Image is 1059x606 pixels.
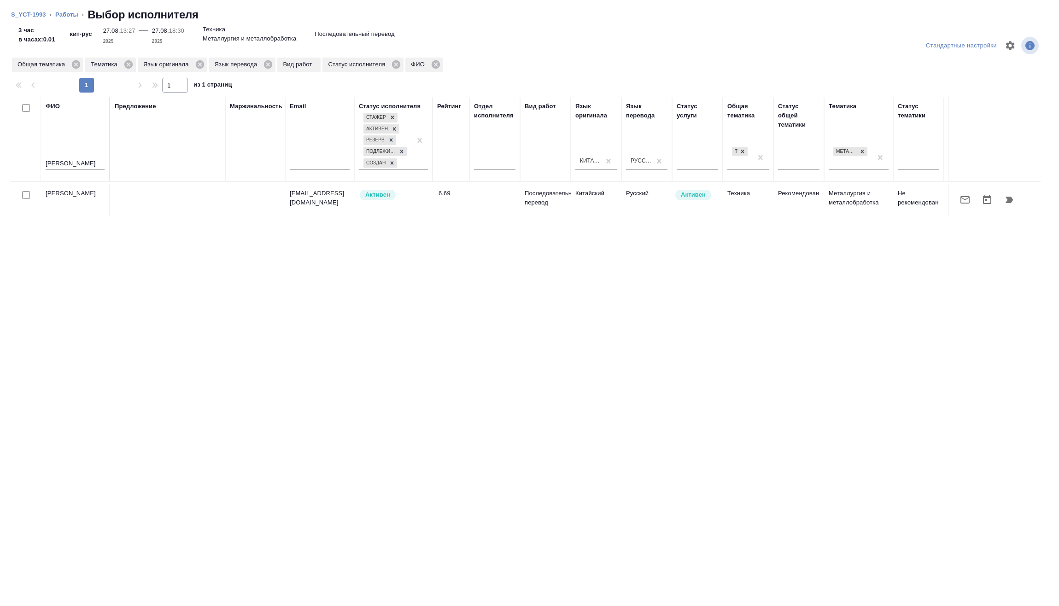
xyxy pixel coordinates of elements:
p: Язык оригинала [143,60,192,69]
div: Техника [731,146,749,157]
div: Язык перевода [626,102,667,120]
div: Статус исполнителя [322,58,404,72]
p: 13:27 [120,27,135,34]
p: Тематика [91,60,121,69]
div: Статус услуги [677,102,718,120]
div: ФИО [46,102,60,111]
p: [EMAIL_ADDRESS][DOMAIN_NAME] [290,189,350,207]
p: Последовательный перевод [525,189,566,207]
div: Активен [363,124,389,134]
p: 18:30 [169,27,184,34]
div: Общая тематика [12,58,83,72]
div: Китайский [580,157,601,165]
div: Резерв [363,135,386,145]
div: Стажер, Активен, Резерв, Подлежит внедрению, Создан [363,123,400,135]
div: Стажер, Активен, Резерв, Подлежит внедрению, Создан [363,146,408,157]
button: Отправить предложение о работе [954,189,976,211]
div: Маржинальность [230,102,282,111]
td: Китайский [571,184,621,216]
p: Вид работ [283,60,315,69]
div: Тематика [829,102,856,111]
div: Отдел исполнителя [474,102,515,120]
div: Металлургия и металлобработка [833,147,857,157]
input: Выбери исполнителей, чтобы отправить приглашение на работу [22,191,30,199]
p: Металлургия и металлобработка [829,189,889,207]
div: 6.69 [439,189,465,198]
div: Рядовой исполнитель: назначай с учетом рейтинга [359,189,428,201]
div: Общая тематика [727,102,769,120]
div: Техника [732,147,737,157]
div: Статус исполнителя [359,102,421,111]
span: из 1 страниц [193,79,232,93]
p: ФИО [411,60,428,69]
p: 27.08, [152,27,169,34]
div: Статус общей тематики [778,102,819,129]
div: Русский [631,157,652,165]
td: Не рекомендован [893,184,944,216]
li: ‹ [50,10,52,19]
h2: Выбор исполнителя [88,7,199,22]
div: Подлежит внедрению [363,147,397,157]
a: S_YCT-1993 [11,11,46,18]
p: Статус исполнителя [328,60,388,69]
td: Рекомендован [773,184,824,216]
div: Вид работ [525,102,556,111]
td: [PERSON_NAME] [41,184,110,216]
div: — [139,22,148,46]
div: ФИО [405,58,443,72]
p: Общая тематика [18,60,68,69]
div: Металлургия и металлобработка [832,146,868,157]
nav: breadcrumb [11,7,1048,22]
p: Активен [681,190,706,199]
td: Русский [621,184,672,216]
div: Email [290,102,306,111]
div: Тематика [85,58,136,72]
p: 3 час [18,26,55,35]
div: Язык перевода [209,58,276,72]
span: Настроить таблицу [999,35,1021,57]
div: Рейтинг [437,102,461,111]
div: Предложение [115,102,156,111]
p: Активен [365,190,390,199]
div: Статус тематики [898,102,939,120]
p: Последовательный перевод [315,29,394,39]
span: Посмотреть информацию [1021,37,1041,54]
div: Стажер [363,113,387,122]
p: Техника [203,25,225,34]
div: Язык оригинала [138,58,207,72]
div: split button [924,39,999,53]
div: Стажер, Активен, Резерв, Подлежит внедрению, Создан [363,157,398,169]
button: Открыть календарь загрузки [976,189,998,211]
td: Техника [723,184,773,216]
a: Работы [55,11,78,18]
p: 27.08, [103,27,120,34]
div: Стажер, Активен, Резерв, Подлежит внедрению, Создан [363,134,397,146]
li: ‹ [82,10,84,19]
div: Создан [363,158,387,168]
div: Язык оригинала [575,102,617,120]
div: Стажер, Активен, Резерв, Подлежит внедрению, Создан [363,112,398,123]
p: Язык перевода [215,60,261,69]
